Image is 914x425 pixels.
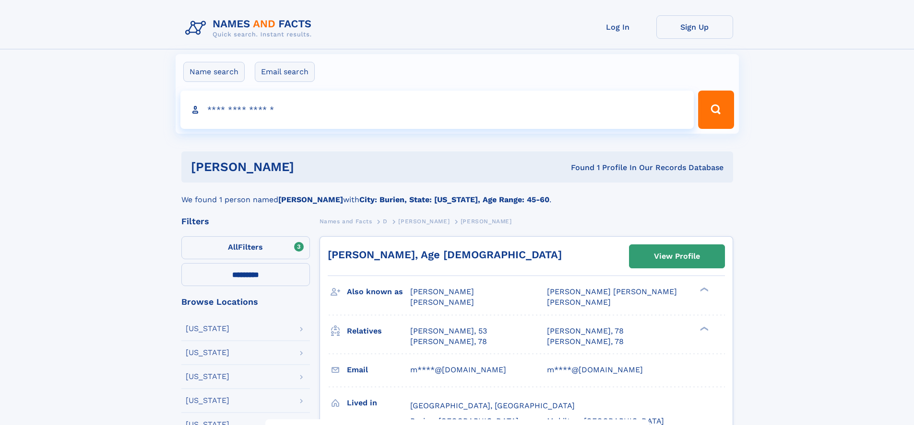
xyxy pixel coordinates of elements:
[461,218,512,225] span: [PERSON_NAME]
[698,325,709,332] div: ❯
[698,91,734,129] button: Search Button
[278,195,343,204] b: [PERSON_NAME]
[347,323,410,339] h3: Relatives
[547,326,624,336] a: [PERSON_NAME], 78
[347,395,410,411] h3: Lived in
[320,215,372,227] a: Names and Facts
[383,215,388,227] a: D
[654,245,700,267] div: View Profile
[186,349,229,356] div: [US_STATE]
[186,373,229,380] div: [US_STATE]
[328,249,562,261] a: [PERSON_NAME], Age [DEMOGRAPHIC_DATA]
[180,91,694,129] input: search input
[547,287,677,296] span: [PERSON_NAME] [PERSON_NAME]
[181,15,320,41] img: Logo Names and Facts
[398,215,450,227] a: [PERSON_NAME]
[410,298,474,307] span: [PERSON_NAME]
[410,326,487,336] a: [PERSON_NAME], 53
[181,236,310,259] label: Filters
[186,397,229,404] div: [US_STATE]
[383,218,388,225] span: D
[181,183,733,206] div: We found 1 person named with .
[228,242,238,252] span: All
[183,62,245,82] label: Name search
[410,401,575,410] span: [GEOGRAPHIC_DATA], [GEOGRAPHIC_DATA]
[432,162,724,173] div: Found 1 Profile In Our Records Database
[255,62,315,82] label: Email search
[359,195,549,204] b: City: Burien, State: [US_STATE], Age Range: 45-60
[547,336,624,347] a: [PERSON_NAME], 78
[181,298,310,306] div: Browse Locations
[629,245,724,268] a: View Profile
[580,15,656,39] a: Log In
[410,336,487,347] a: [PERSON_NAME], 78
[656,15,733,39] a: Sign Up
[191,161,433,173] h1: [PERSON_NAME]
[698,287,709,293] div: ❯
[347,284,410,300] h3: Also known as
[398,218,450,225] span: [PERSON_NAME]
[547,298,611,307] span: [PERSON_NAME]
[186,325,229,333] div: [US_STATE]
[347,362,410,378] h3: Email
[181,217,310,226] div: Filters
[410,287,474,296] span: [PERSON_NAME]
